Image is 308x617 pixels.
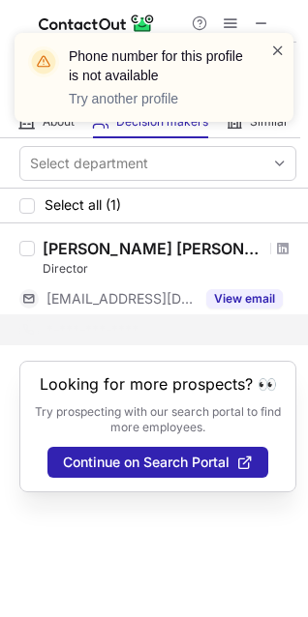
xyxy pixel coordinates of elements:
div: [PERSON_NAME] [PERSON_NAME] [43,239,264,258]
span: Continue on Search Portal [63,455,230,470]
div: Director [43,260,296,278]
img: warning [28,46,59,77]
p: Try prospecting with our search portal to find more employees. [34,404,282,435]
span: Select all (1) [45,197,121,213]
p: Try another profile [69,89,247,108]
button: Reveal Button [206,289,283,308]
span: [EMAIL_ADDRESS][DOMAIN_NAME] [46,290,195,308]
header: Phone number for this profile is not available [69,46,247,85]
img: ContactOut v5.3.10 [39,12,155,35]
header: Looking for more prospects? 👀 [40,375,277,393]
div: Select department [30,154,148,173]
button: Continue on Search Portal [47,447,268,478]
